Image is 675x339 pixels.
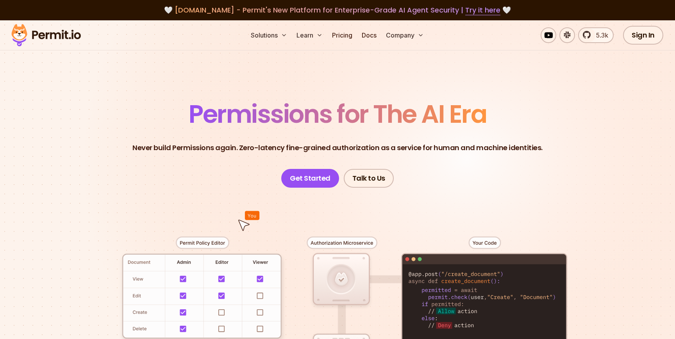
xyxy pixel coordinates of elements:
[359,27,380,43] a: Docs
[8,22,84,48] img: Permit logo
[189,97,486,131] span: Permissions for The AI Era
[19,5,656,16] div: 🤍 🤍
[383,27,427,43] button: Company
[329,27,355,43] a: Pricing
[344,169,394,188] a: Talk to Us
[248,27,290,43] button: Solutions
[591,30,608,40] span: 5.3k
[132,142,543,153] p: Never build Permissions again. Zero-latency fine-grained authorization as a service for human and...
[578,27,614,43] a: 5.3k
[175,5,500,15] span: [DOMAIN_NAME] - Permit's New Platform for Enterprise-Grade AI Agent Security |
[465,5,500,15] a: Try it here
[293,27,326,43] button: Learn
[281,169,339,188] a: Get Started
[623,26,663,45] a: Sign In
